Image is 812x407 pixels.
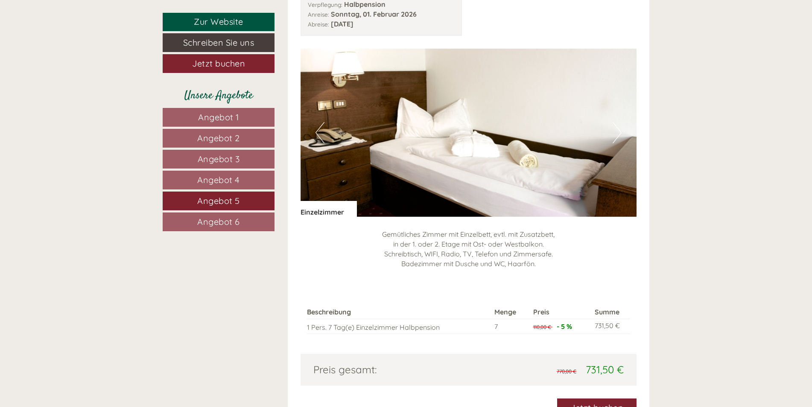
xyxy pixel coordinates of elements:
div: Preis gesamt: [307,362,469,377]
th: Summe [591,305,630,319]
a: Schreiben Sie uns [163,33,275,52]
span: Angebot 3 [198,154,240,164]
button: Previous [315,122,324,143]
span: Angebot 5 [197,195,240,206]
span: Angebot 6 [197,216,240,227]
div: [DATE] [152,6,184,21]
p: Gemütliches Zimmer mit Einzelbett, evtl. mit Zusatzbett, in der 1. oder 2. Etage mit Ost- oder We... [301,230,637,268]
th: Preis [530,305,592,319]
span: 110,00 € [533,324,551,330]
td: 7 [491,319,530,334]
small: Anreise: [308,11,329,18]
span: - 5 % [557,322,572,331]
th: Beschreibung [307,305,491,319]
td: 731,50 € [591,319,630,334]
button: Next [613,122,622,143]
a: Zur Website [163,13,275,31]
div: Hotel Weisses Lamm [13,25,137,32]
div: Guten Tag, wie können wir Ihnen helfen? [6,23,141,49]
span: 770,00 € [557,368,576,375]
td: 1 Pers. 7 Tag(e) Einzelzimmer Halbpension [307,319,491,334]
b: [DATE] [331,20,353,28]
b: Sonntag, 01. Februar 2026 [331,10,417,18]
img: image [301,49,637,217]
div: Einzelzimmer [301,201,357,217]
th: Menge [491,305,530,319]
a: Jetzt buchen [163,54,275,73]
span: 731,50 € [586,363,624,376]
small: Abreise: [308,20,329,28]
span: Angebot 1 [198,112,239,122]
span: Angebot 4 [197,174,240,185]
span: Angebot 2 [197,133,240,143]
button: Senden [279,221,336,240]
small: Verpflegung: [308,1,342,8]
div: Unsere Angebote [163,88,275,104]
small: 11:11 [13,41,137,47]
